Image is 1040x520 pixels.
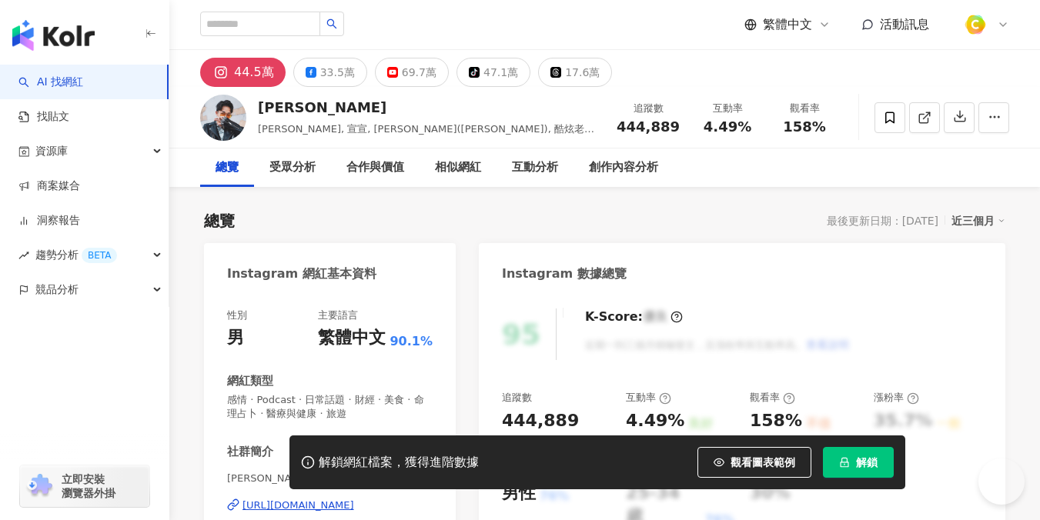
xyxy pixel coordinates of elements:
[502,409,579,433] div: 444,889
[216,158,239,177] div: 總覽
[227,308,247,322] div: 性別
[227,498,433,512] a: [URL][DOMAIN_NAME]
[502,265,627,282] div: Instagram 數據總覽
[823,447,894,478] button: 解鎖
[18,75,83,90] a: searchAI 找網紅
[318,308,358,322] div: 主要語言
[698,101,757,116] div: 互動率
[242,498,354,512] div: [URL][DOMAIN_NAME]
[258,123,597,150] span: [PERSON_NAME], 宣宣, [PERSON_NAME]([PERSON_NAME]), 酷炫老師, [PERSON_NAME]
[839,457,850,468] span: lock
[18,213,80,228] a: 洞察報告
[402,62,436,83] div: 69.7萬
[731,456,795,468] span: 觀看圖表範例
[390,333,433,350] span: 90.1%
[763,16,812,33] span: 繁體中文
[856,456,878,468] span: 解鎖
[874,391,919,405] div: 漲粉率
[319,455,479,471] div: 解鎖網紅檔案，獲得進階數據
[961,10,990,39] img: %E6%96%B9%E5%BD%A2%E7%B4%94.png
[25,474,55,498] img: chrome extension
[697,447,811,478] button: 觀看圖表範例
[227,393,433,421] span: 感情 · Podcast · 日常話題 · 財經 · 美食 · 命理占卜 · 醫療與健康 · 旅遊
[18,109,69,125] a: 找貼文
[269,158,316,177] div: 受眾分析
[704,119,751,135] span: 4.49%
[483,62,518,83] div: 47.1萬
[456,58,530,87] button: 47.1萬
[227,326,244,350] div: 男
[626,409,684,433] div: 4.49%
[200,58,286,87] button: 44.5萬
[35,238,117,272] span: 趨勢分析
[62,472,115,500] span: 立即安裝 瀏覽器外掛
[35,134,68,168] span: 資源庫
[626,391,671,405] div: 互動率
[234,62,274,83] div: 44.5萬
[880,17,929,32] span: 活動訊息
[951,211,1005,231] div: 近三個月
[565,62,600,83] div: 17.6萬
[617,118,680,135] span: 444,889
[783,119,826,135] span: 158%
[375,58,449,87] button: 69.7萬
[502,482,536,505] div: 男性
[258,98,600,117] div: [PERSON_NAME]
[320,62,355,83] div: 33.5萬
[512,158,558,177] div: 互動分析
[589,158,658,177] div: 創作內容分析
[82,248,117,263] div: BETA
[502,391,532,405] div: 追蹤數
[227,373,273,389] div: 網紅類型
[20,465,149,507] a: chrome extension立即安裝 瀏覽器外掛
[750,391,795,405] div: 觀看率
[775,101,834,116] div: 觀看率
[200,95,246,141] img: KOL Avatar
[750,409,802,433] div: 158%
[18,250,29,261] span: rise
[227,265,376,282] div: Instagram 網紅基本資料
[435,158,481,177] div: 相似網紅
[538,58,612,87] button: 17.6萬
[293,58,367,87] button: 33.5萬
[12,20,95,51] img: logo
[346,158,404,177] div: 合作與價值
[326,18,337,29] span: search
[318,326,386,350] div: 繁體中文
[827,215,938,227] div: 最後更新日期：[DATE]
[204,210,235,232] div: 總覽
[617,101,680,116] div: 追蹤數
[35,272,79,307] span: 競品分析
[585,308,683,325] div: K-Score :
[18,178,80,194] a: 商案媒合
